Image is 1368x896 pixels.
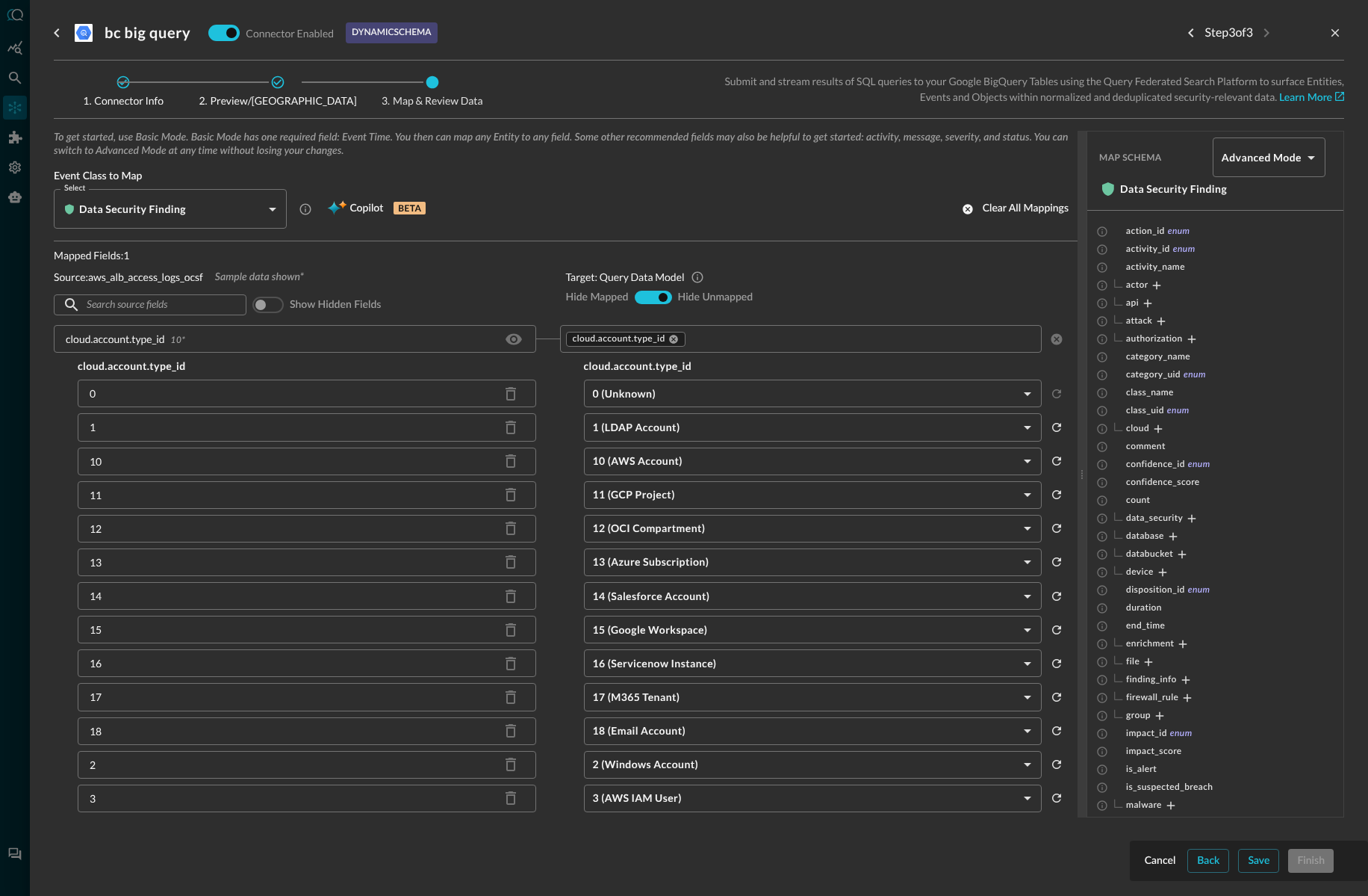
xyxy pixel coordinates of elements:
span: Map & Review Data [369,96,496,106]
p: 14 [90,588,102,604]
p: 11 [90,487,102,503]
span: Connector Info [60,96,187,106]
label: Select [64,182,85,194]
span: Preview/[GEOGRAPHIC_DATA] [199,96,356,106]
button: Delete source field [499,449,523,473]
p: Target: Query Data Model [566,269,685,285]
span: Event Class to Map [54,170,1078,183]
button: Delete source field [499,719,523,743]
button: reset selected values [1048,483,1066,507]
button: reset selected values [1048,719,1066,743]
h5: Advanced Mode [1222,150,1302,165]
span: class_uid [1126,405,1164,417]
h5: Data Security Finding [79,202,186,217]
button: reset selected values [1048,449,1066,473]
h5: 1 (LDAP Account) [593,420,1019,435]
span: enum [1168,226,1190,238]
span: count [1126,495,1150,507]
span: To get started, use Basic Mode. Basic Mode has one required field: Event Time. You then can map a... [54,131,1078,158]
span: disposition_id [1126,584,1185,596]
h5: 14 (Salesforce Account) [593,589,1019,604]
span: file [1123,656,1140,668]
span: Map Schema [1099,152,1207,163]
span: api [1123,297,1139,309]
span: enrichment [1123,638,1174,650]
h5: cloud.account.type_id [560,359,1066,374]
p: Step 3 of 3 [1204,24,1253,42]
span: end_time [1126,620,1165,632]
div: cloud.account.type_id [566,332,685,347]
button: reset selected values [1048,753,1066,776]
svg: Query’s Data Model (QDM) is based on the Open Cybersecurity Schema Framework (OCSF). QDM aims to ... [691,271,704,284]
button: Expand [1149,420,1167,438]
span: comment [1126,441,1166,453]
button: Delete source field [499,753,523,776]
span: duration [1126,602,1162,614]
span: firewall_rule [1123,692,1178,704]
button: Delete source field [499,415,523,439]
p: Mapped Fields: 1 [54,247,542,263]
span: action_id [1126,226,1165,238]
button: CopilotBETA [318,197,435,221]
span: category_uid [1126,369,1181,381]
span: impact_id [1126,728,1167,740]
svg: Google BigQuery [75,24,93,42]
button: Delete source field [499,584,523,608]
button: Delete source field [499,618,523,642]
button: reset selected values [1048,584,1066,608]
h5: cloud.account.type_id [54,359,560,374]
span: activity_id [1126,244,1170,256]
div: hide-unmapped [635,291,672,304]
span: enum [1184,369,1206,381]
span: Hide Unmapped [678,291,753,304]
span: actor [1123,279,1148,291]
button: Expand [1177,671,1195,689]
button: Delete source field [499,550,523,574]
h5: 16 (Servicenow Instance) [593,656,1019,671]
svg: A Data Security Finding describes detections or alerts generated by various data security product... [299,203,312,216]
button: Delete source field [499,382,523,406]
button: reset selected values [1048,516,1066,540]
button: Expand [1206,815,1224,832]
h5: 15 (Google Workspace) [593,622,1019,637]
span: malware [1123,800,1162,812]
button: clear selected values [1048,330,1066,348]
p: 15 [90,622,102,637]
p: 0 [90,386,96,401]
button: close-drawer [1326,24,1344,42]
span: activity_name [1126,262,1185,274]
button: go back [45,21,69,45]
p: cloud.account.type_id [66,331,165,347]
span: enum [1167,405,1190,417]
span: finding_info [1123,674,1177,686]
p: Submit and stream results of SQL queries to your Google BigQuery Tables using the Query Federated... [700,73,1344,106]
span: cloud.account.type_id [573,333,665,345]
button: reset selected values [1048,415,1066,439]
span: is_alert [1126,764,1157,776]
p: 18 [90,723,102,739]
h5: 10 (AWS Account) [593,454,1019,469]
p: 2 [90,757,96,773]
a: Learn More [1279,93,1344,103]
h5: 11 (GCP Project) [593,487,1019,502]
span: category_name [1126,351,1190,363]
p: 12 [90,521,102,537]
button: Delete source field [499,786,523,810]
span: Hide Mapped [566,291,629,304]
p: 1 [90,419,96,435]
button: Expand [1183,510,1201,528]
span: Copilot [349,200,383,218]
p: 3 [90,791,96,806]
div: Save [1248,852,1269,871]
p: 13 [90,554,102,570]
span: cloud [1123,423,1149,435]
button: Previous step [1179,21,1203,45]
button: Clear all mappings [953,197,1078,221]
button: Expand [1139,294,1157,312]
button: Hide/Show source field [502,327,526,351]
span: authorization [1123,333,1183,345]
button: Delete source field [499,652,523,676]
div: Back [1197,852,1219,871]
button: Expand [1173,546,1191,563]
span: is_suspected_breach [1126,782,1213,794]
